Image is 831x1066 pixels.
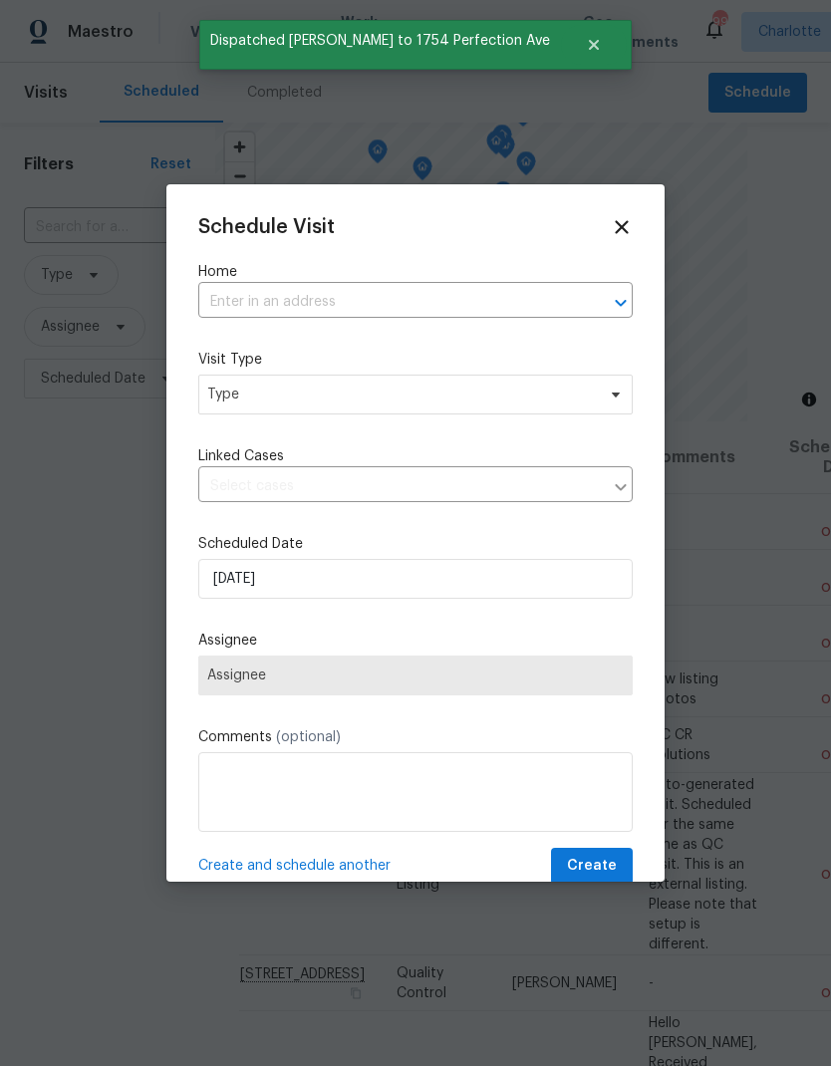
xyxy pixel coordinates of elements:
[276,730,341,744] span: (optional)
[198,350,633,370] label: Visit Type
[198,631,633,651] label: Assignee
[198,727,633,747] label: Comments
[551,848,633,885] button: Create
[567,854,617,879] span: Create
[611,216,633,238] span: Close
[607,289,635,317] button: Open
[198,262,633,282] label: Home
[207,667,624,683] span: Assignee
[198,559,633,599] input: M/D/YYYY
[198,534,633,554] label: Scheduled Date
[561,25,627,65] button: Close
[198,471,603,502] input: Select cases
[198,217,335,237] span: Schedule Visit
[198,287,577,318] input: Enter in an address
[199,20,561,62] span: Dispatched [PERSON_NAME] to 1754 Perfection Ave
[207,385,595,404] span: Type
[198,446,284,466] span: Linked Cases
[198,856,391,876] span: Create and schedule another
